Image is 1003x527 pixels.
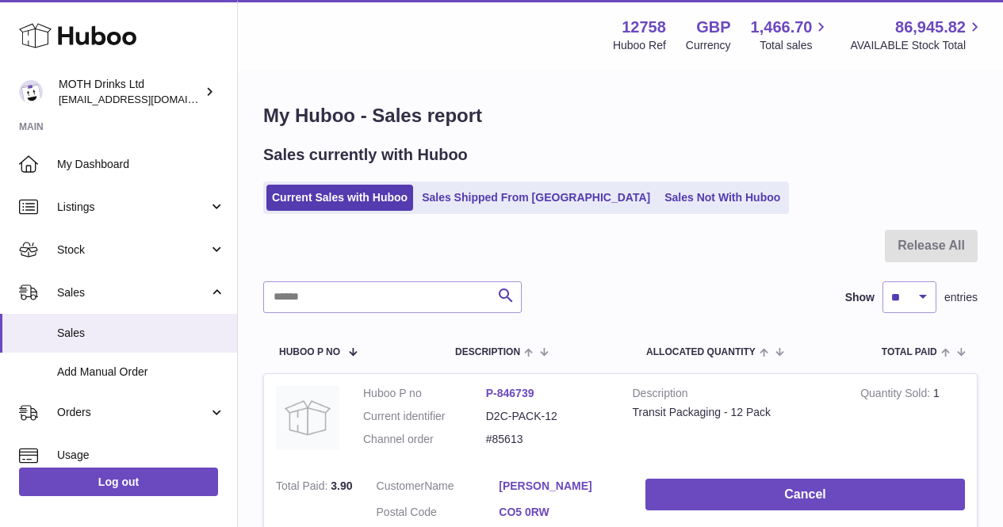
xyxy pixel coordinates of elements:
img: no-photo.jpg [276,386,339,449]
span: 86,945.82 [895,17,966,38]
span: [EMAIL_ADDRESS][DOMAIN_NAME] [59,93,233,105]
span: Total paid [882,347,937,357]
div: Transit Packaging - 12 Pack [633,405,837,420]
dt: Channel order [363,432,486,447]
strong: Description [633,386,837,405]
span: Description [455,347,520,357]
span: ALLOCATED Quantity [646,347,756,357]
strong: 12758 [622,17,666,38]
span: 3.90 [331,479,352,492]
dt: Postal Code [377,505,500,524]
dt: Huboo P no [363,386,486,401]
span: Huboo P no [279,347,340,357]
dt: Current identifier [363,409,486,424]
div: MOTH Drinks Ltd [59,77,201,107]
h2: Sales currently with Huboo [263,144,468,166]
a: P-846739 [486,387,534,399]
a: 86,945.82 AVAILABLE Stock Total [850,17,984,53]
a: [PERSON_NAME] [499,479,622,494]
span: AVAILABLE Stock Total [850,38,984,53]
a: Sales Not With Huboo [659,185,786,211]
span: Total sales [760,38,830,53]
span: Orders [57,405,209,420]
span: My Dashboard [57,157,225,172]
a: Log out [19,468,218,496]
td: 1 [848,374,977,467]
span: Add Manual Order [57,365,225,380]
dt: Name [377,479,500,498]
label: Show [845,290,875,305]
span: Stock [57,242,209,258]
h1: My Huboo - Sales report [263,103,978,128]
span: Listings [57,200,209,215]
div: Huboo Ref [613,38,666,53]
span: Usage [57,448,225,463]
a: Current Sales with Huboo [266,185,413,211]
div: Currency [686,38,731,53]
a: Sales Shipped From [GEOGRAPHIC_DATA] [416,185,656,211]
button: Cancel [645,479,965,511]
strong: Quantity Sold [860,387,933,403]
strong: Total Paid [276,479,331,496]
span: entries [944,290,978,305]
strong: GBP [696,17,730,38]
img: orders@mothdrinks.com [19,80,43,104]
a: 1,466.70 Total sales [751,17,831,53]
a: CO5 0RW [499,505,622,520]
dd: #85613 [486,432,609,447]
span: 1,466.70 [751,17,813,38]
span: Customer [377,479,425,492]
span: Sales [57,285,209,300]
dd: D2C-PACK-12 [486,409,609,424]
span: Sales [57,326,225,341]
